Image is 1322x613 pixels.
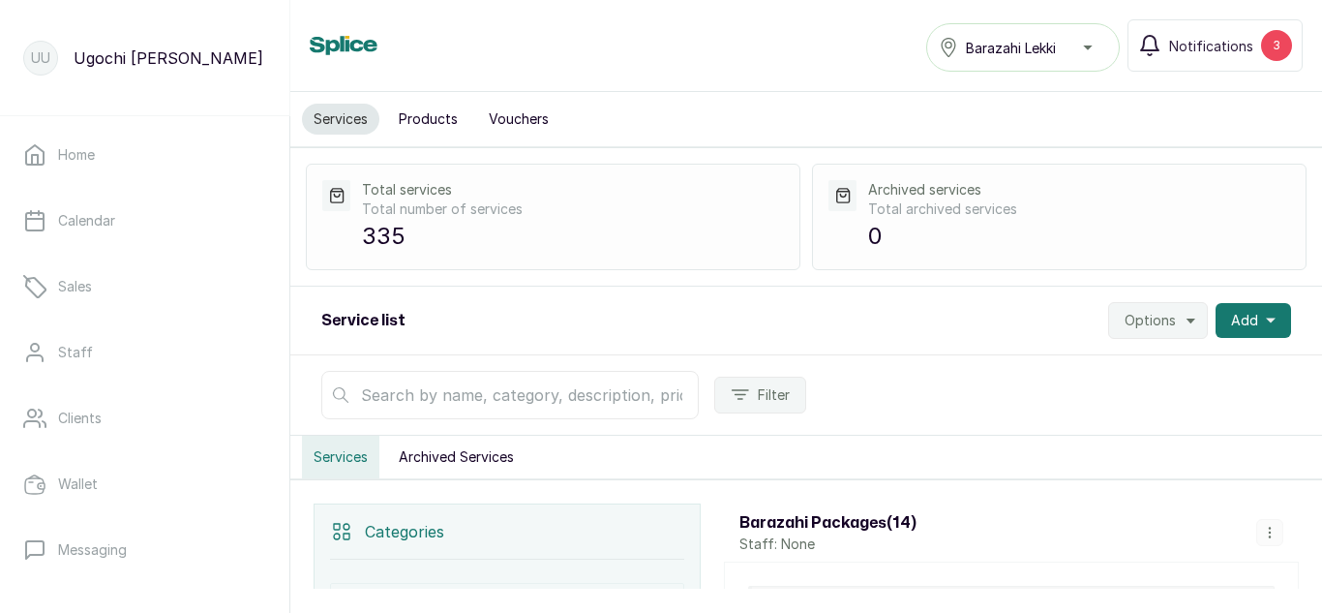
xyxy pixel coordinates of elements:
[58,145,95,165] p: Home
[739,535,916,554] p: Staff: None
[362,180,784,199] p: Total services
[1127,19,1303,72] button: Notifications3
[365,520,444,543] p: Categories
[15,523,274,577] a: Messaging
[1108,302,1208,339] button: Options
[714,377,806,414] button: Filter
[321,309,406,332] h2: Service list
[1169,36,1253,56] span: Notifications
[362,199,784,219] p: Total number of services
[868,199,1290,219] p: Total archived services
[58,475,98,494] p: Wallet
[321,371,699,419] input: Search by name, category, description, price
[15,128,274,182] a: Home
[58,409,102,428] p: Clients
[15,457,274,511] a: Wallet
[58,540,127,560] p: Messaging
[1231,311,1258,330] span: Add
[758,385,790,405] span: Filter
[302,436,379,478] button: Services
[926,23,1120,72] button: Barazahi Lekki
[15,260,274,314] a: Sales
[868,180,1290,199] p: Archived services
[1261,30,1292,61] div: 3
[966,38,1056,58] span: Barazahi Lekki
[58,211,115,230] p: Calendar
[58,343,93,362] p: Staff
[74,46,263,70] p: Ugochi [PERSON_NAME]
[739,511,916,535] h3: Barazahi Packages ( 14 )
[15,194,274,248] a: Calendar
[362,219,784,254] p: 335
[31,48,50,68] p: UU
[302,104,379,135] button: Services
[387,104,469,135] button: Products
[387,436,526,478] button: Archived Services
[15,391,274,445] a: Clients
[477,104,560,135] button: Vouchers
[1125,311,1176,330] span: Options
[868,219,1290,254] p: 0
[58,277,92,296] p: Sales
[15,325,274,380] a: Staff
[1216,303,1291,338] button: Add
